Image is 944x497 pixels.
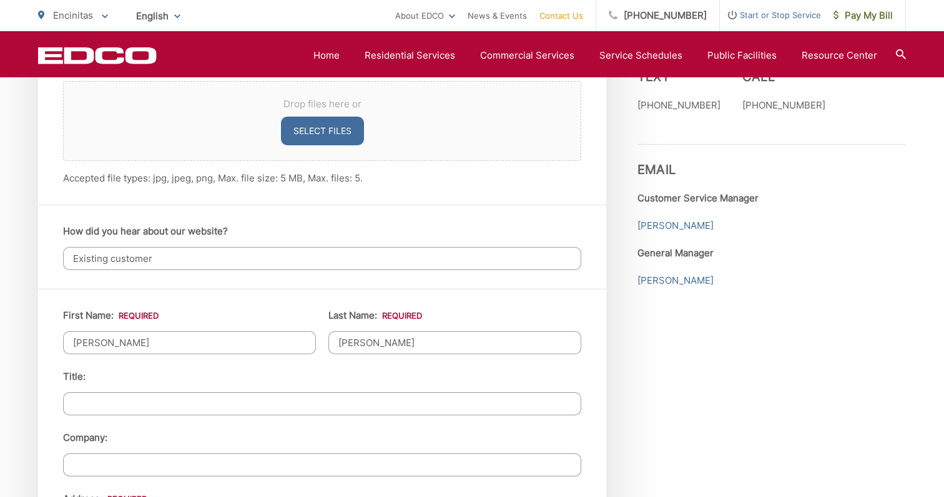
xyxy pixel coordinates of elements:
a: [PERSON_NAME] [637,218,714,233]
p: [PHONE_NUMBER] [637,98,720,113]
a: Service Schedules [599,48,682,63]
a: Public Facilities [707,48,777,63]
a: [PERSON_NAME] [637,273,714,288]
a: EDCD logo. Return to the homepage. [38,47,157,64]
label: First Name: [63,310,159,321]
h3: Email [637,144,906,177]
a: Resource Center [802,48,877,63]
span: Accepted file types: jpg, jpeg, png, Max. file size: 5 MB, Max. files: 5. [63,172,363,184]
label: Company: [63,432,107,443]
span: Drop files here or [79,97,566,112]
label: How did you hear about our website? [63,226,228,237]
label: Last Name: [328,310,422,321]
span: Encinitas [53,9,93,21]
a: Contact Us [539,8,583,23]
a: Commercial Services [480,48,574,63]
span: Pay My Bill [833,8,893,23]
strong: Customer Service Manager [637,192,759,204]
strong: General Manager [637,247,714,259]
a: Residential Services [365,48,455,63]
button: select files, upload any relevant images. [281,117,364,145]
label: Title: [63,371,86,382]
span: English [127,5,190,27]
p: [PHONE_NUMBER] [742,98,825,113]
a: About EDCO [395,8,455,23]
a: News & Events [468,8,527,23]
a: Home [313,48,340,63]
